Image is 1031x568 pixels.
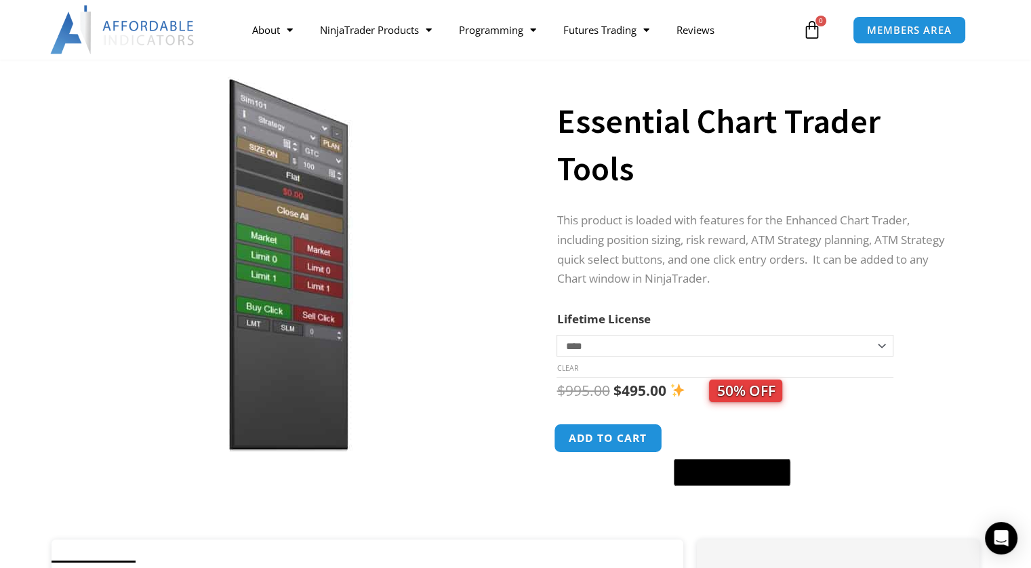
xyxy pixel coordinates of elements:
[853,16,966,44] a: MEMBERS AREA
[674,459,790,486] button: Buy with GPay
[445,14,550,45] a: Programming
[671,422,793,455] iframe: Secure express checkout frame
[557,495,952,506] iframe: PayPal Message 1
[867,25,952,35] span: MEMBERS AREA
[557,381,609,400] bdi: 995.00
[613,381,621,400] span: $
[70,77,506,451] img: Essential Chart Trader Tools
[50,5,196,54] img: LogoAI | Affordable Indicators – NinjaTrader
[306,14,445,45] a: NinjaTrader Products
[709,380,782,402] span: 50% OFF
[239,14,799,45] nav: Menu
[782,10,842,49] a: 0
[554,424,663,453] button: Add to cart
[557,381,565,400] span: $
[815,16,826,26] span: 0
[557,98,952,192] h1: Essential Chart Trader Tools
[550,14,663,45] a: Futures Trading
[239,14,306,45] a: About
[613,381,666,400] bdi: 495.00
[985,522,1017,554] div: Open Intercom Messenger
[557,363,578,373] a: Clear options
[557,311,650,327] label: Lifetime License
[663,14,728,45] a: Reviews
[670,383,685,397] img: ✨
[557,211,952,289] p: This product is loaded with features for the Enhanced Chart Trader, including position sizing, ri...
